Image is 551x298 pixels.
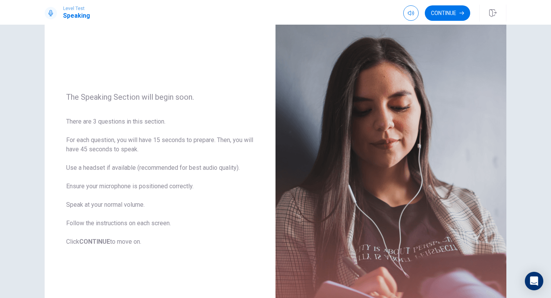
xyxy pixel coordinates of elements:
span: Level Test [63,6,90,11]
b: CONTINUE [79,238,110,245]
span: The Speaking Section will begin soon. [66,92,254,102]
span: There are 3 questions in this section. For each question, you will have 15 seconds to prepare. Th... [66,117,254,246]
div: Open Intercom Messenger [525,272,543,290]
h1: Speaking [63,11,90,20]
button: Continue [425,5,470,21]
